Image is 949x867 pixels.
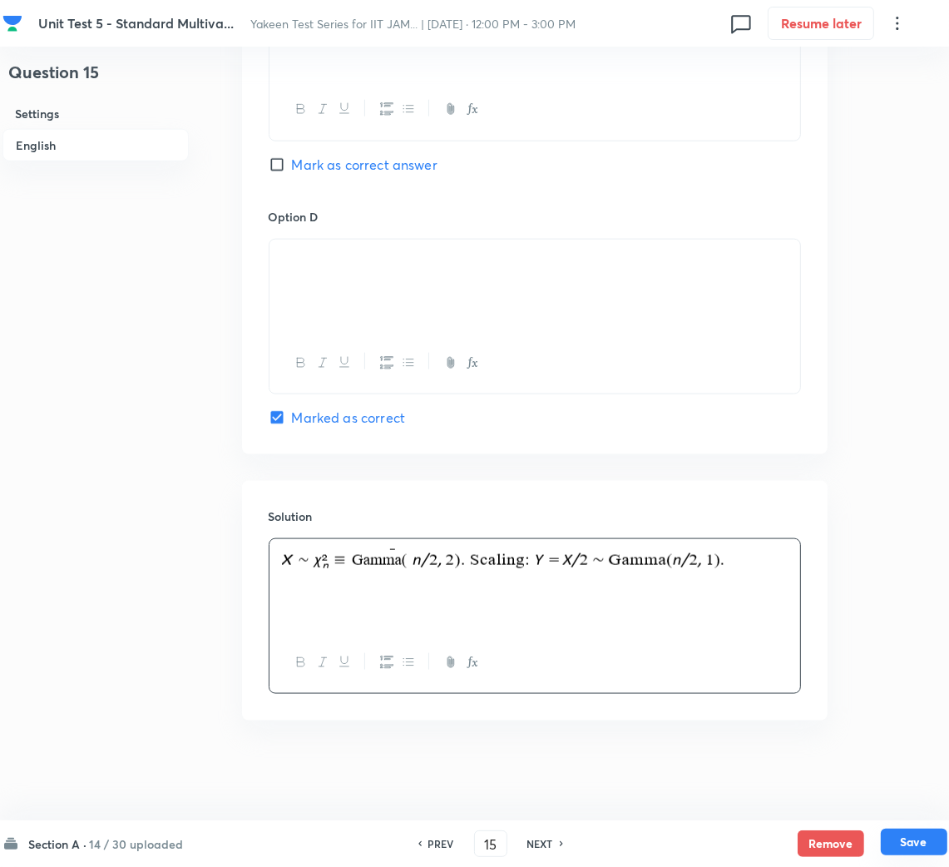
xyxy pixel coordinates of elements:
[269,208,801,225] h6: Option D
[29,835,87,853] h6: Section A ·
[2,129,189,161] h6: English
[282,263,283,264] img: 05-09-25-08:27:09-AM
[2,60,189,98] h4: Question 15
[90,835,184,853] h6: 14 / 30 uploaded
[269,508,801,525] h6: Solution
[881,829,947,855] button: Save
[250,16,576,32] span: Yakeen Test Series for IIT JAM... | [DATE] · 12:00 PM - 3:00 PM
[2,13,22,33] img: Company Logo
[282,549,737,568] img: 05-09-25-08:27:25-AM
[2,98,189,129] h6: Settings
[38,14,234,32] span: Unit Test 5 - Standard Multiva...
[292,408,406,428] span: Marked as correct
[428,836,454,851] h6: PREV
[527,836,553,851] h6: NEXT
[768,7,874,40] button: Resume later
[2,13,26,33] a: Company Logo
[292,155,437,175] span: Mark as correct answer
[798,830,864,857] button: Remove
